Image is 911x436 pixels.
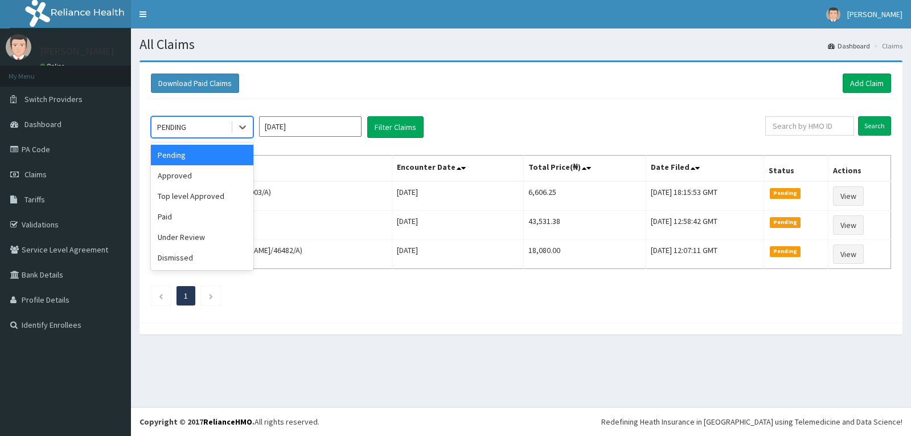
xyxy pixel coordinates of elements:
th: Actions [828,156,891,182]
div: Redefining Heath Insurance in [GEOGRAPHIC_DATA] using Telemedicine and Data Science! [601,416,902,427]
th: Encounter Date [392,156,524,182]
footer: All rights reserved. [131,407,911,436]
div: Approved [151,165,253,186]
span: Pending [770,188,801,198]
th: Date Filed [646,156,764,182]
td: Godswill Isotu (RTL/10114/A) [151,211,392,240]
th: Name [151,156,392,182]
span: Claims [24,169,47,180]
a: Previous page [158,291,163,301]
td: [DATE] 12:58:42 GMT [646,211,764,240]
div: Pending [151,145,253,165]
img: User Image [6,34,31,60]
a: View [833,215,864,235]
td: [PERSON_NAME] ([PERSON_NAME]/46482/A) [151,240,392,269]
img: User Image [826,7,840,22]
div: Top level Approved [151,186,253,206]
th: Status [764,156,828,182]
td: 43,531.38 [524,211,646,240]
input: Search [858,116,891,136]
td: [DATE] [392,211,524,240]
span: Pending [770,246,801,256]
input: Select Month and Year [259,116,362,137]
h1: All Claims [139,37,902,52]
td: [DATE] 18:15:53 GMT [646,181,764,211]
div: Paid [151,206,253,227]
a: Page 1 is your current page [184,291,188,301]
button: Filter Claims [367,116,424,138]
a: Dashboard [828,41,870,51]
a: View [833,245,864,264]
div: Dismissed [151,247,253,268]
span: Switch Providers [24,94,83,104]
p: [PERSON_NAME] [40,46,114,56]
a: RelianceHMO [203,417,252,427]
a: Online [40,62,67,70]
span: Tariffs [24,194,45,205]
span: [PERSON_NAME] [847,9,902,19]
div: Under Review [151,227,253,247]
a: Next page [208,291,214,301]
a: Add Claim [843,74,891,93]
th: Total Price(₦) [524,156,646,182]
td: [DATE] [392,181,524,211]
td: 6,606.25 [524,181,646,211]
strong: Copyright © 2017 . [139,417,255,427]
td: IREBAMI OLASOGBA (FFC/10003/A) [151,181,392,211]
li: Claims [871,41,902,51]
td: [DATE] 12:07:11 GMT [646,240,764,269]
button: Download Paid Claims [151,74,239,93]
div: PENDING [157,121,186,133]
a: View [833,186,864,206]
td: [DATE] [392,240,524,269]
td: 18,080.00 [524,240,646,269]
input: Search by HMO ID [765,116,855,136]
span: Dashboard [24,119,61,129]
span: Pending [770,217,801,227]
